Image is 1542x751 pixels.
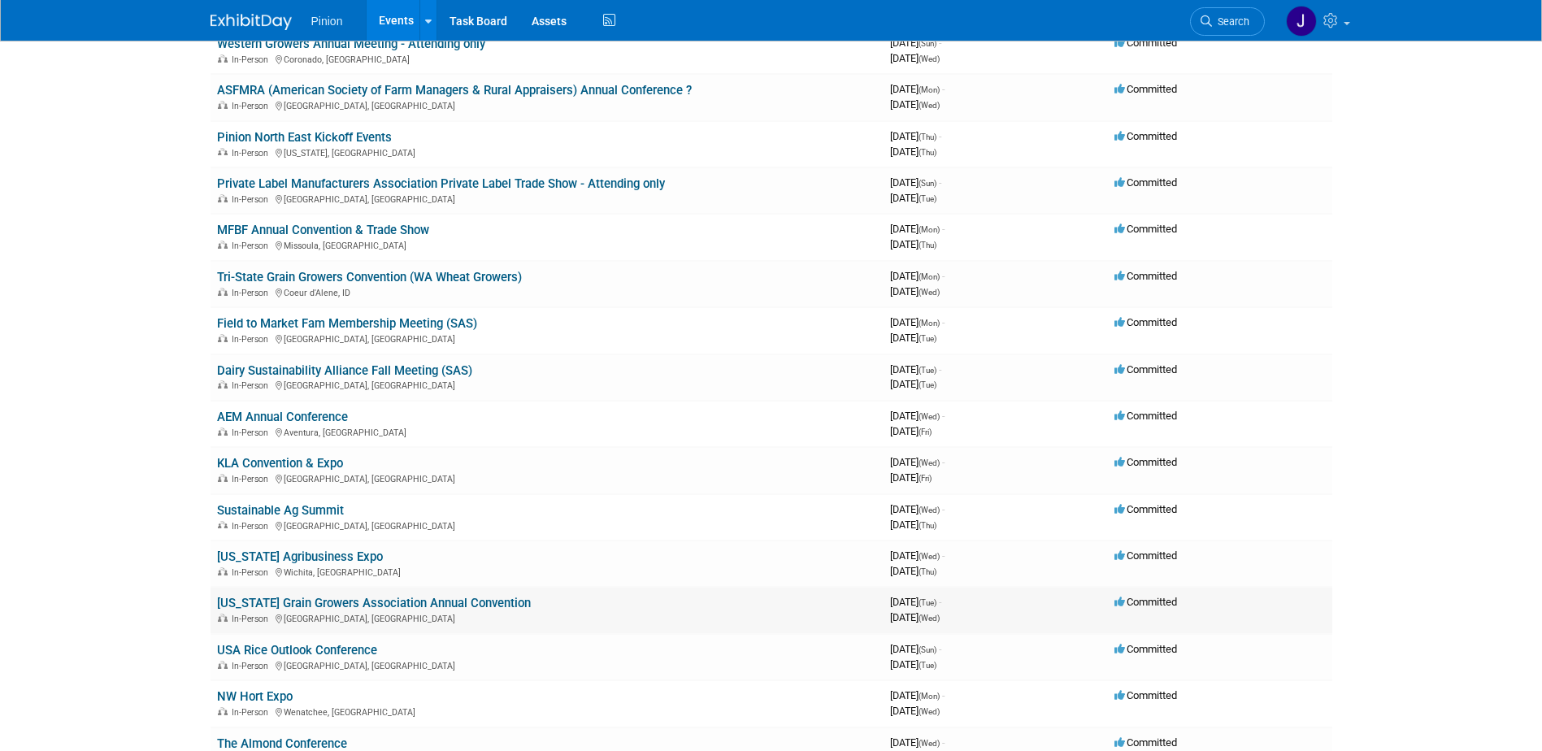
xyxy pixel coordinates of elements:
[919,194,936,203] span: (Tue)
[217,658,877,671] div: [GEOGRAPHIC_DATA], [GEOGRAPHIC_DATA]
[217,611,877,624] div: [GEOGRAPHIC_DATA], [GEOGRAPHIC_DATA]
[942,456,945,468] span: -
[890,519,936,531] span: [DATE]
[890,332,936,344] span: [DATE]
[919,614,940,623] span: (Wed)
[218,288,228,296] img: In-Person Event
[217,519,877,532] div: [GEOGRAPHIC_DATA], [GEOGRAPHIC_DATA]
[1114,223,1177,235] span: Committed
[919,739,940,748] span: (Wed)
[217,192,877,205] div: [GEOGRAPHIC_DATA], [GEOGRAPHIC_DATA]
[919,412,940,421] span: (Wed)
[939,596,941,608] span: -
[217,425,877,438] div: Aventura, [GEOGRAPHIC_DATA]
[232,194,273,205] span: In-Person
[890,425,932,437] span: [DATE]
[919,692,940,701] span: (Mon)
[942,223,945,235] span: -
[890,176,941,189] span: [DATE]
[890,549,945,562] span: [DATE]
[1114,270,1177,282] span: Committed
[919,179,936,188] span: (Sun)
[890,643,941,655] span: [DATE]
[919,645,936,654] span: (Sun)
[217,285,877,298] div: Coeur d'Alene, ID
[218,241,228,249] img: In-Person Event
[890,378,936,390] span: [DATE]
[919,567,936,576] span: (Thu)
[217,130,392,145] a: Pinion North East Kickoff Events
[218,101,228,109] img: In-Person Event
[890,736,945,749] span: [DATE]
[890,238,936,250] span: [DATE]
[1114,736,1177,749] span: Committed
[919,288,940,297] span: (Wed)
[890,285,940,297] span: [DATE]
[232,567,273,578] span: In-Person
[218,194,228,202] img: In-Person Event
[890,223,945,235] span: [DATE]
[890,145,936,158] span: [DATE]
[919,458,940,467] span: (Wed)
[232,661,273,671] span: In-Person
[1114,130,1177,142] span: Committed
[919,132,936,141] span: (Thu)
[890,52,940,64] span: [DATE]
[218,334,228,342] img: In-Person Event
[919,85,940,94] span: (Mon)
[919,54,940,63] span: (Wed)
[217,83,692,98] a: ASFMRA (American Society of Farm Managers & Rural Appraisers) Annual Conference ?
[919,428,932,436] span: (Fri)
[217,238,877,251] div: Missoula, [GEOGRAPHIC_DATA]
[232,428,273,438] span: In-Person
[217,503,344,518] a: Sustainable Ag Summit
[232,241,273,251] span: In-Person
[232,54,273,65] span: In-Person
[1114,176,1177,189] span: Committed
[1114,596,1177,608] span: Committed
[890,83,945,95] span: [DATE]
[217,363,472,378] a: Dairy Sustainability Alliance Fall Meeting (SAS)
[919,474,932,483] span: (Fri)
[942,736,945,749] span: -
[217,332,877,345] div: [GEOGRAPHIC_DATA], [GEOGRAPHIC_DATA]
[919,380,936,389] span: (Tue)
[939,130,941,142] span: -
[939,176,941,189] span: -
[919,39,936,48] span: (Sun)
[217,596,531,610] a: [US_STATE] Grain Growers Association Annual Convention
[232,101,273,111] span: In-Person
[211,14,292,30] img: ExhibitDay
[919,272,940,281] span: (Mon)
[890,192,936,204] span: [DATE]
[939,643,941,655] span: -
[919,707,940,716] span: (Wed)
[1286,6,1317,37] img: Jennifer Plumisto
[218,54,228,63] img: In-Person Event
[919,598,936,607] span: (Tue)
[232,707,273,718] span: In-Person
[217,37,485,51] a: Western Growers Annual Meeting - Attending only
[217,52,877,65] div: Coronado, [GEOGRAPHIC_DATA]
[1212,15,1249,28] span: Search
[919,319,940,328] span: (Mon)
[217,549,383,564] a: [US_STATE] Agribusiness Expo
[942,689,945,701] span: -
[232,614,273,624] span: In-Person
[919,366,936,375] span: (Tue)
[218,380,228,389] img: In-Person Event
[890,565,936,577] span: [DATE]
[217,565,877,578] div: Wichita, [GEOGRAPHIC_DATA]
[217,643,377,658] a: USA Rice Outlook Conference
[218,474,228,482] img: In-Person Event
[1114,456,1177,468] span: Committed
[232,334,273,345] span: In-Person
[217,176,665,191] a: Private Label Manufacturers Association Private Label Trade Show - Attending only
[1114,37,1177,49] span: Committed
[232,521,273,532] span: In-Person
[919,225,940,234] span: (Mon)
[942,503,945,515] span: -
[919,334,936,343] span: (Tue)
[919,661,936,670] span: (Tue)
[232,474,273,484] span: In-Person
